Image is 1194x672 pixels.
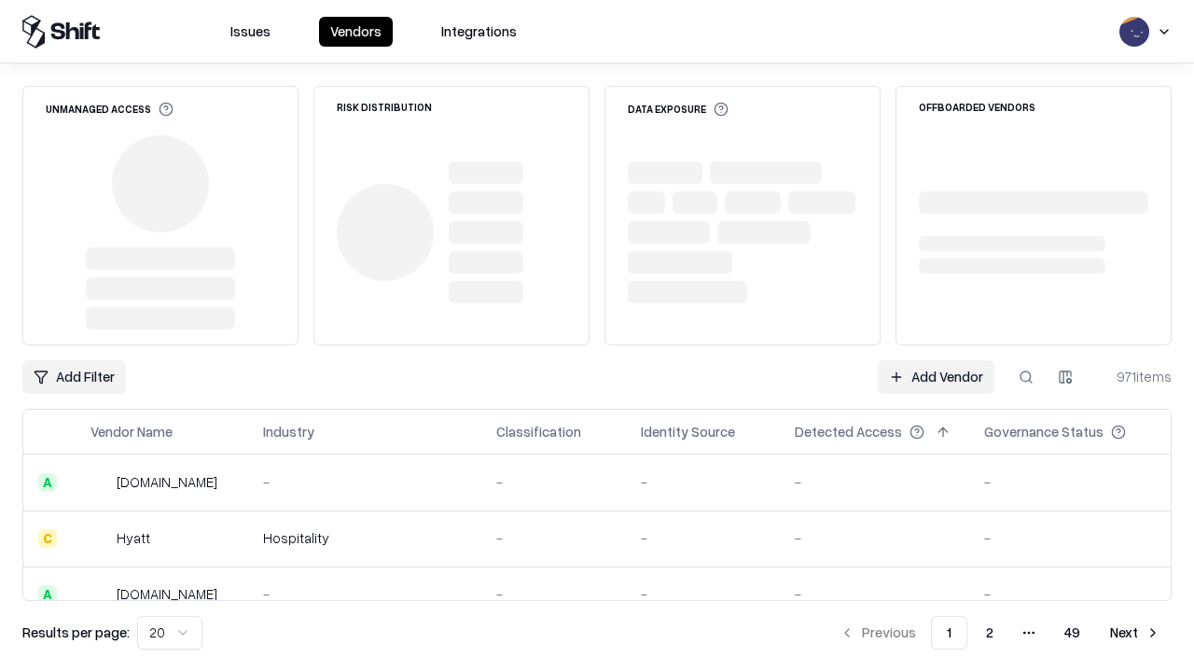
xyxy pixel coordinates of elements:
div: - [795,472,954,492]
div: - [641,472,765,492]
nav: pagination [828,616,1172,650]
div: Vendor Name [90,422,173,441]
div: - [496,584,611,604]
div: Risk Distribution [337,102,432,112]
div: - [263,584,466,604]
div: A [38,473,57,492]
button: 49 [1049,616,1095,650]
button: Add Filter [22,360,126,394]
div: - [641,584,765,604]
button: Issues [219,17,282,47]
button: Next [1099,616,1172,650]
div: - [795,584,954,604]
div: [DOMAIN_NAME] [117,584,217,604]
div: Hospitality [263,528,466,548]
img: intrado.com [90,473,109,492]
img: Hyatt [90,529,109,548]
div: Hyatt [117,528,150,548]
a: Add Vendor [878,360,994,394]
div: - [984,472,1156,492]
div: Identity Source [641,422,735,441]
p: Results per page: [22,623,130,642]
button: Vendors [319,17,393,47]
div: [DOMAIN_NAME] [117,472,217,492]
div: Data Exposure [628,102,729,117]
button: Integrations [430,17,528,47]
div: A [38,585,57,604]
button: 1 [931,616,967,650]
div: - [984,584,1156,604]
button: 2 [971,616,1008,650]
div: - [641,528,765,548]
div: - [496,528,611,548]
div: - [263,472,466,492]
div: Offboarded Vendors [919,102,1035,112]
div: Unmanaged Access [46,102,174,117]
div: C [38,529,57,548]
div: Industry [263,422,314,441]
div: Governance Status [984,422,1104,441]
div: 971 items [1097,367,1172,386]
div: Detected Access [795,422,902,441]
img: primesec.co.il [90,585,109,604]
div: Classification [496,422,581,441]
div: - [496,472,611,492]
div: - [795,528,954,548]
div: - [984,528,1156,548]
